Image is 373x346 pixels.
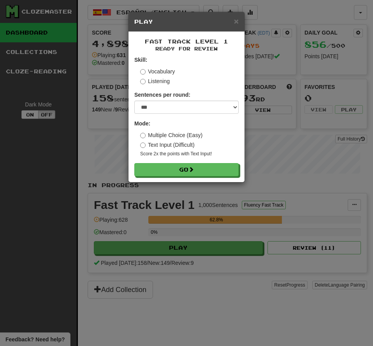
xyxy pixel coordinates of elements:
[134,91,190,99] label: Sentences per round:
[140,131,202,139] label: Multiple Choice (Easy)
[134,120,150,127] strong: Mode:
[140,69,146,75] input: Vocabulary
[140,133,146,138] input: Multiple Choice (Easy)
[140,141,195,149] label: Text Input (Difficult)
[140,77,170,85] label: Listening
[134,18,239,26] h5: Play
[140,68,175,75] label: Vocabulary
[140,151,239,157] small: Score 2x the points with Text Input !
[234,17,239,25] button: Close
[134,45,239,52] small: Ready for Review
[234,17,239,26] span: ×
[145,38,228,45] span: Fast Track Level 1
[140,79,146,84] input: Listening
[134,163,239,176] button: Go
[140,143,146,148] input: Text Input (Difficult)
[134,57,147,63] strong: Skill:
